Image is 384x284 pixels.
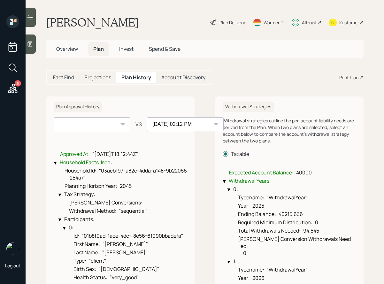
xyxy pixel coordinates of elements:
div: ▶ [62,227,66,230]
span: 2045 [120,182,132,189]
div: Withdrawal strategies outline the per-account liability needs are derived from the Plan. When two... [223,117,356,144]
span: Type : [73,257,86,264]
span: "[DEMOGRAPHIC_DATA]" [99,265,159,272]
span: Plan [93,45,104,52]
h5: Projections [84,74,111,81]
h5: Account Discovery [161,74,205,81]
span: [PERSON_NAME] Conversion Withdrawals Needed : [238,235,351,249]
div: Plan Delivery [219,19,245,26]
span: "sequential" [119,207,148,214]
span: Year : [238,202,250,209]
span: Spend & Save [149,45,180,52]
span: Household Id : [65,167,96,174]
div: Log out [5,263,20,269]
span: Typename : [238,266,264,273]
span: 2025 [252,202,264,209]
span: Total Withdrawals Needed : [238,227,301,234]
span: Participants : [64,216,95,223]
span: 40000 [296,169,312,176]
span: 0 : [233,186,238,193]
span: 94.545 [303,227,319,234]
span: 0 : [69,224,73,231]
span: Year : [238,274,250,281]
span: Withdrawal Method : [69,207,116,214]
h1: [PERSON_NAME] [46,15,139,29]
span: First Name : [73,241,100,248]
div: Kustomer [339,19,359,26]
span: 1 : [233,258,237,265]
h6: Plan Approval History [54,102,102,112]
span: "[PERSON_NAME]" [102,249,148,256]
h6: Withdrawal Strategies [223,102,274,112]
span: "client" [89,257,106,264]
div: VS [135,120,142,128]
div: ▶ [58,219,62,221]
span: Typename : [238,194,264,201]
span: Birth Sex : [73,265,96,272]
span: Ending Balance : [238,211,276,218]
h5: Plan History [121,74,151,81]
span: Invest [119,45,134,52]
div: ▶ [53,162,58,165]
h5: Fact Find [53,74,74,81]
span: Approved At : [60,150,90,157]
span: "WithdrawalYear" [267,194,308,201]
label: Taxable [223,150,356,157]
span: "WithdrawalYear" [267,266,308,273]
div: ▶ [227,261,231,264]
span: "03acb197-a82c-4dda-a148-9b22056254a7" [70,167,187,181]
span: "[PERSON_NAME]" [103,241,148,248]
img: sami-boghos-headshot.png [6,242,19,255]
span: Household Facts Json : [60,159,112,166]
span: "01b8f0ad-1ace-4dcf-8e56-61090bbadefa" [82,232,183,239]
span: 40215.636 [279,211,303,218]
div: 5 [15,80,21,87]
span: [PERSON_NAME] Conversions : [69,199,142,206]
span: Health Status : [73,274,107,281]
span: Expected Account Balance : [229,169,294,176]
div: ▶ [58,194,62,196]
span: Last Name : [73,249,100,256]
div: ▶ [227,188,231,191]
span: Required Minimum Distribution : [238,219,312,226]
span: Tax Strategy : [64,191,95,198]
span: "very_good" [110,274,139,281]
span: 0 [243,249,246,257]
span: Overview [56,45,78,52]
span: 2026 [252,274,265,281]
div: Altruist [302,19,317,26]
div: Print Plan [339,74,358,81]
span: Id : [73,232,79,239]
span: "[DATE]T18:12:44Z" [92,150,138,157]
div: Warmer [264,19,280,26]
span: 0 [315,219,318,226]
span: Withdrawal Years : [229,177,271,184]
span: Planning Horizon Year : [65,182,117,189]
div: ▶ [222,180,227,183]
